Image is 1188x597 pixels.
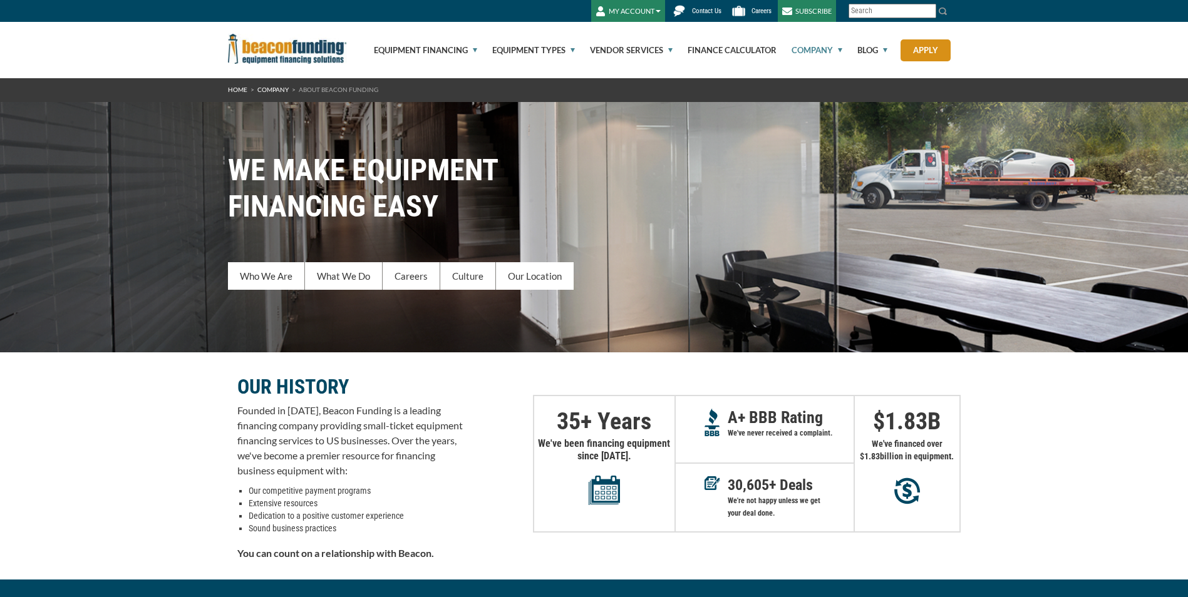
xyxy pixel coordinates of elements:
img: A+ Reputation BBB [705,409,720,436]
li: Our competitive payment programs [249,484,463,497]
li: Dedication to a positive customer experience [249,509,463,522]
p: We've been financing equipment since [DATE]. [534,437,674,505]
a: Equipment Financing [359,22,477,78]
p: + Years [534,415,674,427]
a: Clear search text [923,6,933,16]
a: Careers [383,262,440,290]
a: Blog [843,22,887,78]
p: Founded in [DATE], Beacon Funding is a leading financing company providing small-ticket equipment... [237,403,463,478]
li: Extensive resources [249,497,463,509]
img: Beacon Funding Corporation [228,34,347,64]
span: Contact Us [692,7,721,15]
a: Company [257,86,289,93]
a: Equipment Types [478,22,575,78]
p: OUR HISTORY [237,379,463,394]
a: Finance Calculator [673,22,777,78]
p: $ B [855,415,959,427]
a: HOME [228,86,247,93]
h1: WE MAKE EQUIPMENT FINANCING EASY [228,152,961,225]
img: Deals in Equipment Financing [705,476,720,490]
a: What We Do [305,262,383,290]
li: Sound business practices [249,522,463,534]
span: About Beacon Funding [299,86,378,93]
p: We've financed over $ billion in equipment. [855,437,959,462]
span: Careers [752,7,772,15]
span: 30,605 [728,476,769,494]
a: Who We Are [228,262,305,290]
p: A+ BBB Rating [728,411,854,424]
img: Millions in equipment purchases [894,477,920,504]
a: Culture [440,262,496,290]
a: Beacon Funding Corporation [228,43,347,53]
span: 1.83 [885,407,927,435]
a: Apply [901,39,951,61]
input: Search [849,4,936,18]
strong: You can count on a relationship with Beacon. [237,547,434,559]
img: Years in equipment financing [589,475,620,505]
p: We've never received a complaint. [728,427,854,439]
p: We're not happy unless we get your deal done. [728,494,854,519]
a: Vendor Services [576,22,673,78]
p: + Deals [728,479,854,491]
span: 1.83 [864,451,880,461]
a: Our Location [496,262,574,290]
img: Search [938,6,948,16]
span: 35 [557,407,581,435]
a: Company [777,22,842,78]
